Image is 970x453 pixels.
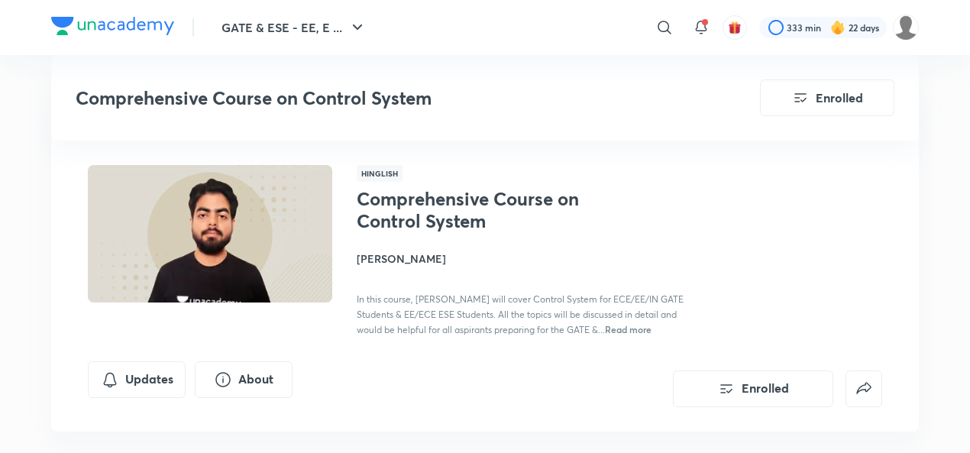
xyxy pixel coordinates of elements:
[195,361,293,398] button: About
[88,361,186,398] button: Updates
[723,15,747,40] button: avatar
[830,20,846,35] img: streak
[357,251,699,267] h4: [PERSON_NAME]
[728,21,742,34] img: avatar
[86,163,335,304] img: Thumbnail
[760,79,894,116] button: Enrolled
[51,17,174,35] img: Company Logo
[357,293,684,335] span: In this course, [PERSON_NAME] will cover Control System for ECE/EE/IN GATE Students & EE/ECE ESE ...
[605,323,652,335] span: Read more
[893,15,919,40] img: sawan Patel
[76,87,674,109] h3: Comprehensive Course on Control System
[673,370,833,407] button: Enrolled
[51,17,174,39] a: Company Logo
[846,370,882,407] button: false
[212,12,376,43] button: GATE & ESE - EE, E ...
[357,165,403,182] span: Hinglish
[357,188,606,232] h1: Comprehensive Course on Control System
